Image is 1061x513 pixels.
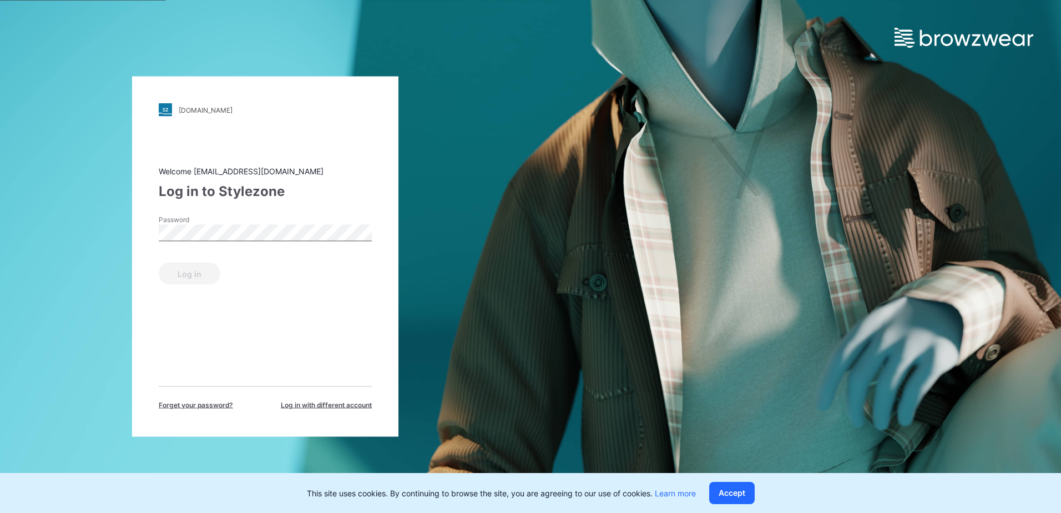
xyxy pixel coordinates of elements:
label: Password [159,215,236,225]
div: Log in to Stylezone [159,182,372,202]
p: This site uses cookies. By continuing to browse the site, you are agreeing to our use of cookies. [307,487,696,499]
span: Forget your password? [159,400,233,410]
div: Welcome [EMAIL_ADDRESS][DOMAIN_NAME] [159,165,372,177]
a: Learn more [655,489,696,498]
a: [DOMAIN_NAME] [159,103,372,117]
button: Accept [709,482,755,504]
div: [DOMAIN_NAME] [179,105,233,114]
span: Log in with different account [281,400,372,410]
img: browzwear-logo.e42bd6dac1945053ebaf764b6aa21510.svg [895,28,1033,48]
img: stylezone-logo.562084cfcfab977791bfbf7441f1a819.svg [159,103,172,117]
